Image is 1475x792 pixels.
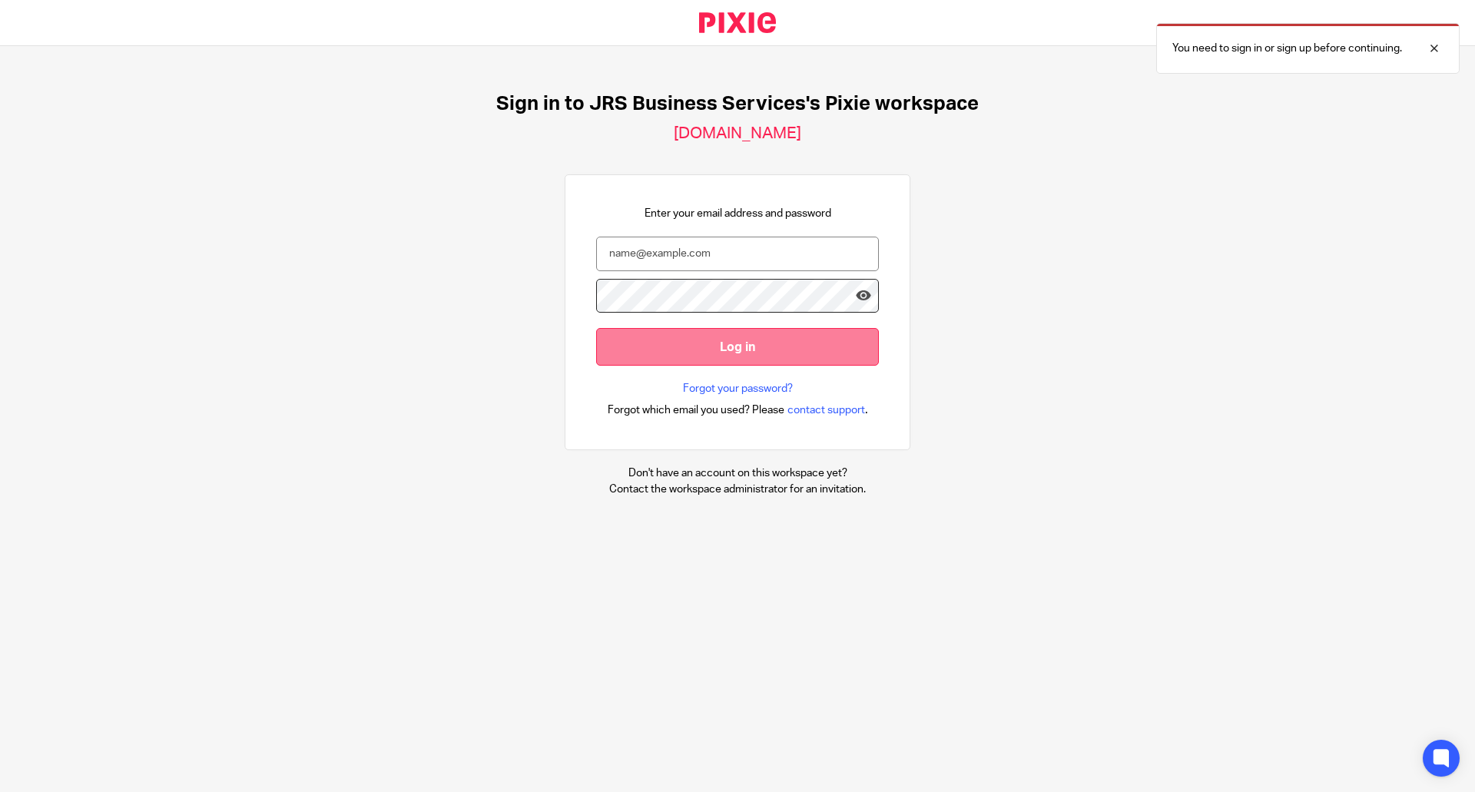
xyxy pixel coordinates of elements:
[608,403,784,418] span: Forgot which email you used? Please
[608,401,868,419] div: .
[609,466,866,481] p: Don't have an account on this workspace yet?
[496,92,979,116] h1: Sign in to JRS Business Services's Pixie workspace
[609,482,866,497] p: Contact the workspace administrator for an invitation.
[674,124,801,144] h2: [DOMAIN_NAME]
[596,237,879,271] input: name@example.com
[683,381,793,396] a: Forgot your password?
[787,403,865,418] span: contact support
[1172,41,1402,56] p: You need to sign in or sign up before continuing.
[645,206,831,221] p: Enter your email address and password
[596,328,879,366] input: Log in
